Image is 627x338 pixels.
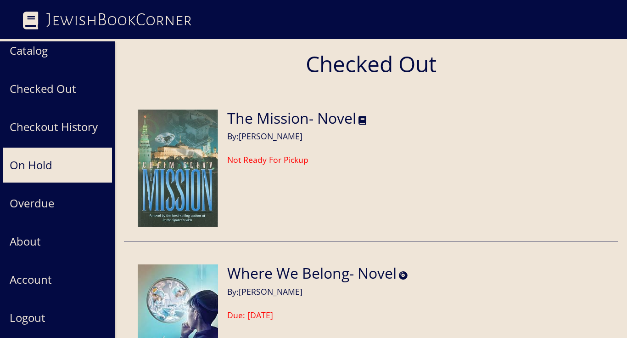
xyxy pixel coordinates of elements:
[227,264,397,282] h2: Where We Belong- Novel
[138,109,218,228] img: media
[227,129,366,141] h6: By: [PERSON_NAME]
[227,109,356,127] h2: The Mission- Novel
[115,41,627,86] h1: Checked Out
[227,155,366,165] h6: Not Ready For Pickup
[227,285,408,297] h6: By: [PERSON_NAME]
[227,310,408,320] h6: Due: [DATE]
